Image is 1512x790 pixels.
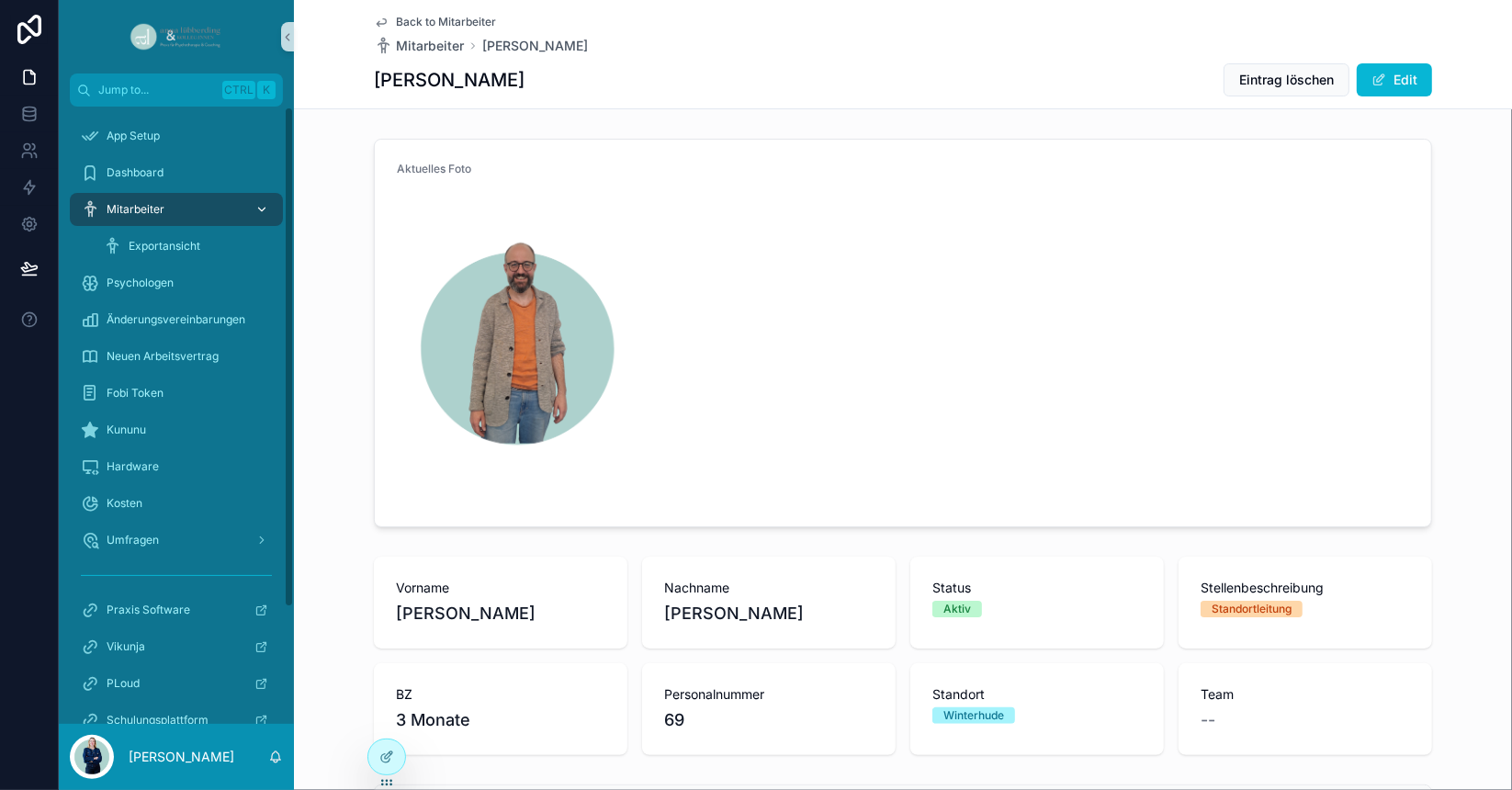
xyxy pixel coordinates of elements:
[70,303,283,336] a: Änderungsvereinbarungen
[1224,63,1349,96] button: Eintrag löschen
[128,22,224,51] img: App logo
[943,707,1004,724] div: Winterhude
[374,67,525,93] h1: [PERSON_NAME]
[70,593,283,626] a: Praxis Software
[70,266,283,299] a: Psychologen
[107,349,219,364] span: Neuen Arbeitsvertrag
[107,533,159,547] span: Umfragen
[1239,71,1334,89] span: Eintrag löschen
[107,603,190,617] span: Praxis Software
[70,377,283,410] a: Fobi Token
[129,239,200,254] span: Exportansicht
[98,83,215,97] span: Jump to...
[70,413,283,446] a: Kununu
[70,156,283,189] a: Dashboard
[374,15,496,29] a: Back to Mitarbeiter
[482,37,588,55] a: [PERSON_NAME]
[664,601,874,626] span: [PERSON_NAME]
[396,15,496,29] span: Back to Mitarbeiter
[664,707,874,733] span: 69
[943,601,971,617] div: Aktiv
[70,119,283,152] a: App Setup
[70,340,283,373] a: Neuen Arbeitsvertrag
[664,685,874,704] span: Personalnummer
[397,197,639,499] img: Website%20Profilbild%20Vorlage%20%2818%29.png
[664,579,874,597] span: Nachname
[397,162,471,175] span: Aktuelles Foto
[396,707,605,733] span: 3 Monate
[932,579,1142,597] span: Status
[396,685,605,704] span: BZ
[70,193,283,226] a: Mitarbeiter
[107,386,164,401] span: Fobi Token
[396,37,464,55] span: Mitarbeiter
[1212,601,1292,617] div: Standortleitung
[92,230,283,263] a: Exportansicht
[70,450,283,483] a: Hardware
[1357,63,1432,96] button: Edit
[107,312,245,327] span: Änderungsvereinbarungen
[129,748,234,766] p: [PERSON_NAME]
[374,37,464,55] a: Mitarbeiter
[70,487,283,520] a: Kosten
[259,83,274,97] span: K
[107,496,142,511] span: Kosten
[59,107,294,724] div: scrollable content
[107,639,145,654] span: Vikunja
[70,704,283,737] a: Schulungsplattform
[396,579,605,597] span: Vorname
[70,667,283,700] a: PLoud
[107,423,146,437] span: Kununu
[396,601,605,626] span: [PERSON_NAME]
[932,685,1142,704] span: Standort
[107,165,164,180] span: Dashboard
[107,202,164,217] span: Mitarbeiter
[70,73,283,107] button: Jump to...CtrlK
[107,459,159,474] span: Hardware
[107,276,174,290] span: Psychologen
[1201,707,1215,733] span: --
[107,676,140,691] span: PLoud
[1201,579,1410,597] span: Stellenbeschreibung
[107,713,209,728] span: Schulungsplattform
[222,81,255,99] span: Ctrl
[1201,685,1410,704] span: Team
[70,630,283,663] a: Vikunja
[107,129,160,143] span: App Setup
[70,524,283,557] a: Umfragen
